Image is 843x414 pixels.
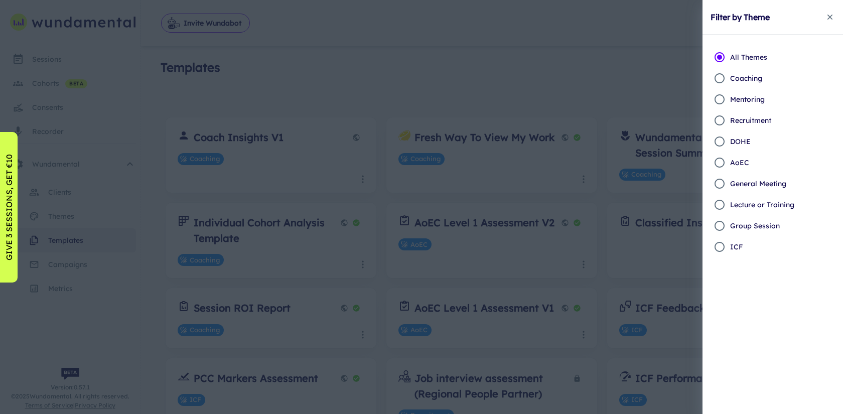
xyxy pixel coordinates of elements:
p: Group Session [730,220,780,231]
div: scrollable content [702,35,843,269]
p: Recruitment [730,115,771,126]
p: Lecture or Training [730,199,794,210]
p: General Meeting [730,178,786,189]
p: Coaching [730,73,762,84]
p: AoEC [730,157,749,168]
h6: Filter by Theme [711,11,770,23]
p: DOHE [730,136,751,147]
p: All Themes [730,52,767,63]
p: GIVE 3 SESSIONS, GET €10 [3,154,15,260]
p: Mentoring [730,94,765,105]
p: ICF [730,241,743,252]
